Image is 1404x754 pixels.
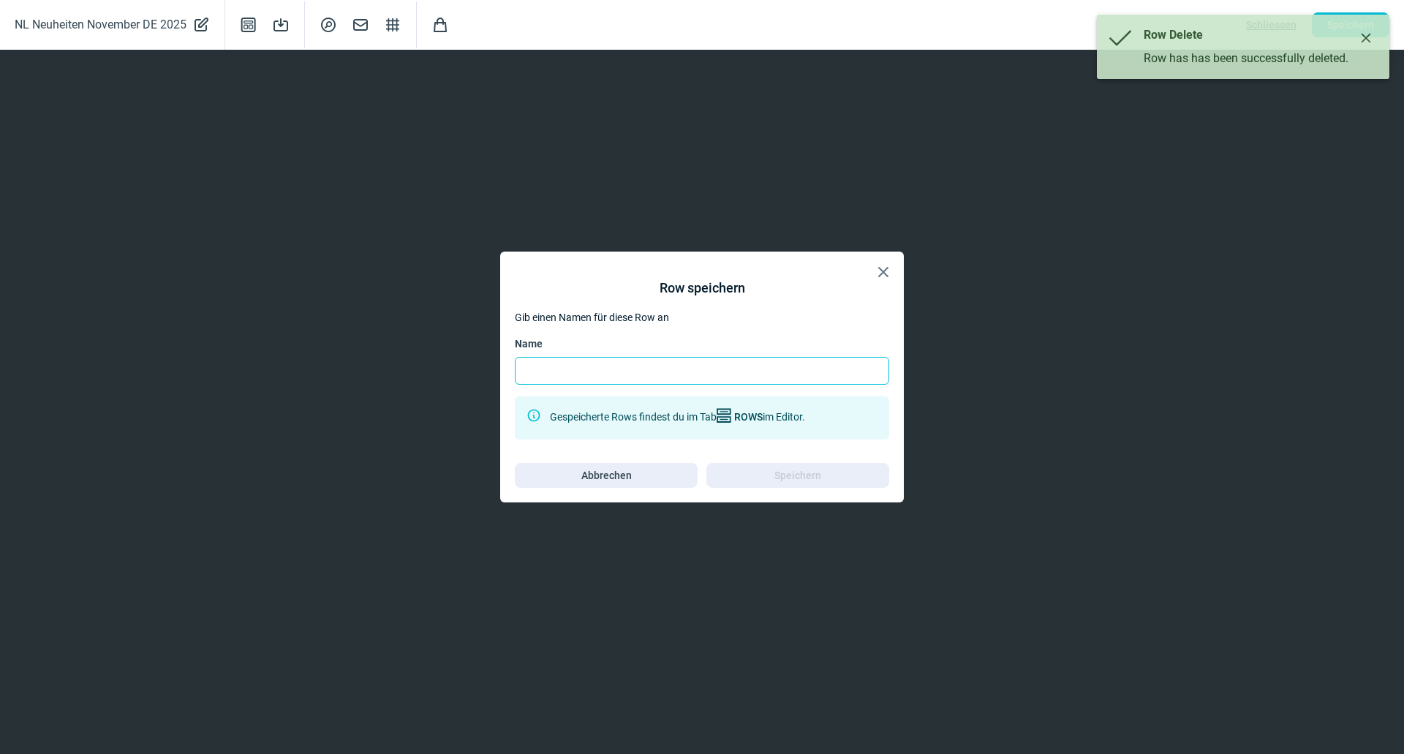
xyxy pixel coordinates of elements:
[581,464,632,487] span: Abbrechen
[515,310,889,325] div: Gib einen Namen für diese Row an
[706,463,889,488] button: Speichern
[1354,26,1378,50] button: Close
[515,357,889,385] input: Name
[515,336,543,351] span: Name
[1246,13,1297,37] span: Schliessen
[1231,12,1312,37] button: Schliessen
[660,278,745,298] div: Row speichern
[734,410,763,424] span: ROWS
[774,464,821,487] span: Speichern
[1144,28,1203,42] span: Row Delete
[1312,12,1389,37] button: Speichern
[515,463,698,488] button: Abbrechen
[15,15,186,35] span: NL Neuheiten November DE 2025
[1144,50,1354,67] div: Row has has been successfully deleted.
[1327,13,1374,37] span: Speichern
[550,408,805,426] div: Gespeicherte Rows findest du im Tab im Editor.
